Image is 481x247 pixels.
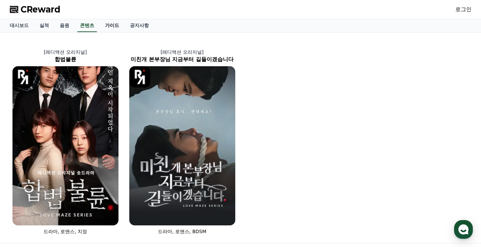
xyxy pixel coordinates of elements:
[21,201,25,206] span: 홈
[2,191,45,208] a: 홈
[455,5,472,14] a: 로그인
[62,201,70,207] span: 대화
[45,191,87,208] a: 대화
[124,43,241,240] a: [레디액션 오리지널] 미친개 본부장님 지금부터 길들이겠습니다 미친개 본부장님 지금부터 길들이겠습니다 [object Object] Logo 드라마, 로맨스, BDSM
[158,229,206,234] span: 드라마, 로맨스, BDSM
[54,19,75,32] a: 음원
[44,229,87,234] span: 드라마, 로맨스, 치정
[104,201,112,206] span: 설정
[124,49,241,55] p: [레디액션 오리지널]
[77,19,97,32] a: 콘텐츠
[12,66,34,88] img: [object Object] Logo
[21,4,60,15] span: CReward
[10,4,60,15] a: CReward
[100,19,125,32] a: 가이드
[12,66,118,225] img: 합법불륜
[129,66,151,88] img: [object Object] Logo
[125,19,154,32] a: 공지사항
[7,55,124,64] h2: 합법불륜
[4,19,34,32] a: 대시보드
[7,49,124,55] p: [레디액션 오리지널]
[34,19,54,32] a: 실적
[87,191,130,208] a: 설정
[7,43,124,240] a: [레디액션 오리지널] 합법불륜 합법불륜 [object Object] Logo 드라마, 로맨스, 치정
[124,55,241,64] h2: 미친개 본부장님 지금부터 길들이겠습니다
[129,66,235,225] img: 미친개 본부장님 지금부터 길들이겠습니다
